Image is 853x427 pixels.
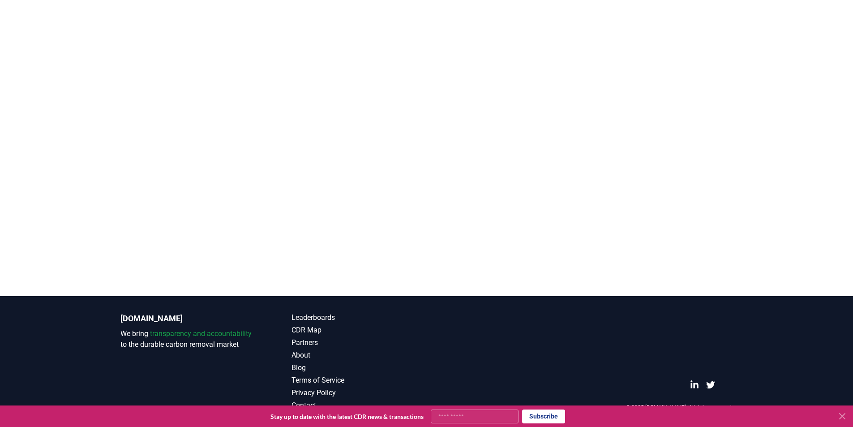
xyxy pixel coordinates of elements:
[706,380,715,389] a: Twitter
[626,404,733,411] p: © 2025 [DOMAIN_NAME]. All rights reserved.
[690,380,699,389] a: LinkedIn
